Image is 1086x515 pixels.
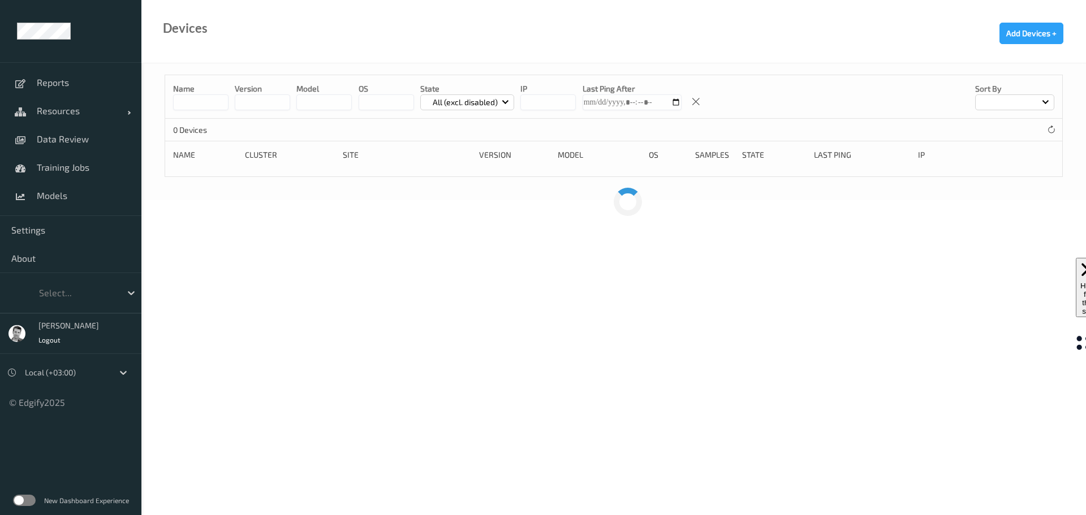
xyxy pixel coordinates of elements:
[359,83,414,94] p: OS
[420,83,515,94] p: State
[583,83,682,94] p: Last Ping After
[975,83,1054,94] p: Sort by
[173,83,229,94] p: Name
[173,149,237,161] div: Name
[235,83,290,94] p: version
[814,149,910,161] div: Last Ping
[649,149,687,161] div: OS
[173,124,258,136] p: 0 Devices
[918,149,995,161] div: ip
[429,97,502,108] p: All (excl. disabled)
[296,83,352,94] p: model
[520,83,576,94] p: IP
[742,149,806,161] div: State
[479,149,550,161] div: version
[999,23,1063,44] button: Add Devices +
[163,23,208,34] div: Devices
[558,149,641,161] div: Model
[695,149,734,161] div: Samples
[245,149,335,161] div: Cluster
[343,149,471,161] div: Site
